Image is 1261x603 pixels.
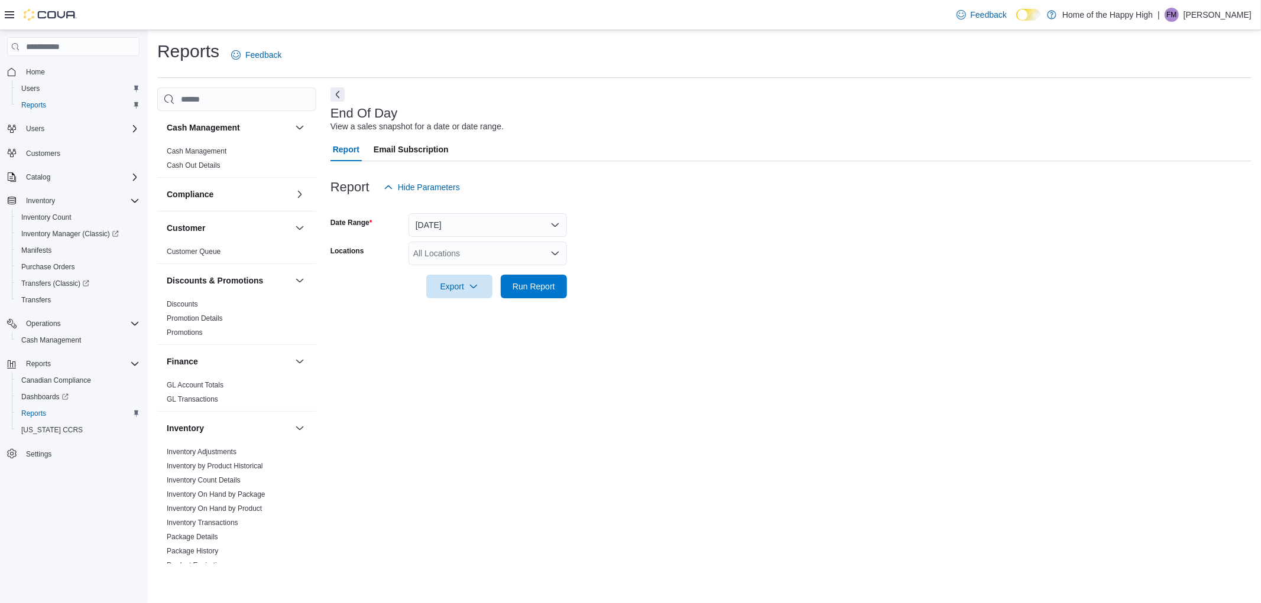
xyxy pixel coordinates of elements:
span: Reports [17,98,140,112]
span: Users [21,122,140,136]
h3: Customer [167,222,205,234]
span: Inventory Count [21,213,72,222]
span: Purchase Orders [17,260,140,274]
span: Feedback [245,49,281,61]
input: Dark Mode [1016,9,1041,21]
span: Operations [26,319,61,328]
span: Discounts [167,299,198,309]
button: Purchase Orders [12,259,144,275]
a: Inventory Count [17,210,76,224]
button: Transfers [12,292,144,308]
a: Users [17,82,44,96]
span: Washington CCRS [17,423,140,437]
span: Transfers [17,293,140,307]
div: Finance [157,378,316,411]
span: Package Details [167,532,218,542]
a: Cash Management [17,333,86,347]
span: Inventory On Hand by Package [167,490,265,499]
button: Compliance [293,187,307,201]
button: Run Report [501,275,567,298]
button: Catalog [2,169,144,185]
span: Catalog [26,172,50,182]
a: Customers [21,146,65,161]
button: Inventory [167,422,290,434]
a: Reports [17,406,51,421]
h3: Discounts & Promotions [167,275,263,286]
span: Run Report [513,281,555,292]
span: Home [21,64,140,79]
h3: Inventory [167,422,204,434]
a: Inventory On Hand by Product [167,504,262,513]
span: Transfers (Classic) [21,279,89,288]
a: Dashboards [12,389,144,405]
button: Customer [167,222,290,234]
button: Cash Management [12,332,144,348]
span: Promotions [167,328,203,337]
button: Catalog [21,170,55,184]
a: Package History [167,547,218,555]
a: Cash Management [167,147,226,155]
button: Canadian Compliance [12,372,144,389]
span: Inventory Transactions [167,518,238,527]
button: Hide Parameters [379,175,465,199]
span: Home [26,67,45,77]
span: Customers [21,145,140,160]
span: Manifests [17,243,140,258]
h3: Cash Management [167,122,240,133]
a: Promotion Details [167,314,223,322]
a: Settings [21,447,56,461]
a: Feedback [226,43,286,67]
button: Reports [12,97,144,113]
a: Inventory Manager (Classic) [17,227,124,241]
a: Reports [17,98,51,112]
span: Hide Parameters [398,181,460,193]
a: Customer Queue [167,247,221,256]
button: Operations [2,315,144,332]
span: Transfers (Classic) [17,276,140,291]
button: Home [2,63,144,80]
a: Inventory On Hand by Package [167,490,265,498]
span: Inventory On Hand by Product [167,504,262,513]
button: Cash Management [167,122,290,133]
a: Cash Out Details [167,161,221,170]
span: Catalog [21,170,140,184]
button: Reports [12,405,144,422]
div: Customer [157,245,316,263]
button: Settings [2,445,144,462]
span: Dashboards [21,392,69,402]
button: Export [426,275,492,298]
span: Settings [21,446,140,461]
button: Inventory [21,194,60,208]
label: Date Range [330,218,372,227]
span: FM [1166,8,1176,22]
span: Dashboards [17,390,140,404]
a: Promotions [167,328,203,337]
button: Finance [293,354,307,369]
span: Inventory Count [17,210,140,224]
div: View a sales snapshot for a date or date range. [330,120,504,133]
a: Product Expirations [167,561,228,569]
img: Cova [24,9,77,21]
button: Customer [293,221,307,235]
button: Manifests [12,242,144,259]
a: Purchase Orders [17,260,80,274]
span: Inventory Adjustments [167,447,236,457]
a: Dashboards [17,390,73,404]
span: Customers [26,149,60,158]
span: Cash Management [167,146,226,156]
h3: End Of Day [330,106,398,120]
h1: Reports [157,40,219,63]
span: Email Subscription [374,138,449,161]
button: Reports [21,357,56,371]
button: Discounts & Promotions [167,275,290,286]
a: GL Transactions [167,395,218,403]
span: Operations [21,317,140,331]
span: Inventory Manager (Classic) [21,229,119,239]
button: Reports [2,356,144,372]
a: Inventory Count Details [167,476,241,484]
